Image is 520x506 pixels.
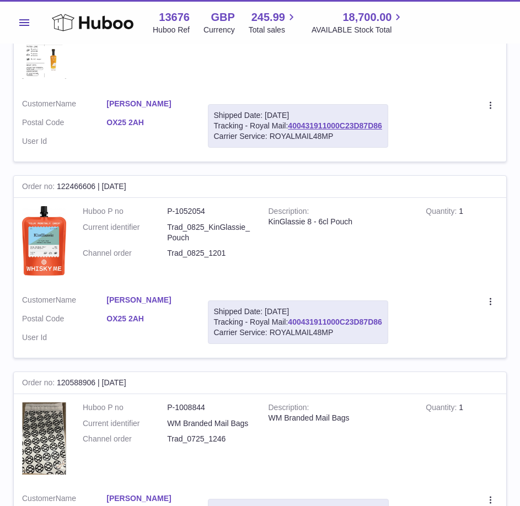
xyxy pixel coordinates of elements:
dt: Postal Code [22,117,106,131]
div: Shipped Date: [DATE] [214,110,382,121]
div: Tracking - Royal Mail: [208,300,388,344]
span: AVAILABLE Stock Total [312,25,405,35]
dt: Postal Code [22,314,106,327]
strong: Order no [22,182,57,193]
dt: Name [22,295,106,308]
a: 245.99 Total sales [249,10,298,35]
div: 120588906 | [DATE] [14,372,506,394]
div: Shipped Date: [DATE] [214,306,382,317]
div: Carrier Service: ROYALMAIL48MP [214,327,382,338]
span: Customer [22,494,56,503]
div: WM Branded Mail Bags [269,413,410,423]
strong: Description [269,207,309,218]
dd: WM Branded Mail Bags [167,418,251,429]
td: 1 [417,198,506,287]
img: 1752740557.jpg [22,206,66,276]
div: Huboo Ref [153,25,190,35]
dt: Name [22,99,106,112]
div: Carrier Service: ROYALMAIL48MP [214,131,382,142]
span: Customer [22,99,56,108]
a: [PERSON_NAME] [106,493,191,504]
dd: Trad_0825_KinGlassie_Pouch [167,222,251,243]
span: Customer [22,295,56,304]
a: OX25 2AH [106,117,191,128]
a: 400431911000C23D87D86 [288,317,382,326]
strong: Quantity [426,207,459,218]
a: 18,700.00 AVAILABLE Stock Total [312,10,405,35]
dt: Current identifier [83,418,167,429]
div: Tracking - Royal Mail: [208,104,388,148]
div: KinGlassie 8 - 6cl Pouch [269,217,410,227]
span: 245.99 [251,10,285,25]
dt: Huboo P no [83,206,167,217]
dt: Current identifier [83,222,167,243]
dd: P-1052054 [167,206,251,217]
strong: 13676 [159,10,190,25]
strong: GBP [211,10,234,25]
a: OX25 2AH [106,314,191,324]
td: 1 [417,394,506,486]
dd: Trad_0725_1246 [167,434,251,444]
dt: User Id [22,332,106,343]
dd: Trad_0825_1201 [167,248,251,259]
div: 122466606 | [DATE] [14,176,506,198]
strong: Quantity [426,403,459,415]
span: 18,700.00 [342,10,392,25]
dt: Huboo P no [83,402,167,413]
strong: Order no [22,378,57,390]
img: 1725358317.png [22,402,66,475]
a: 400431911000C23D87D86 [288,121,382,130]
strong: Description [269,403,309,415]
span: Total sales [249,25,298,35]
dt: Channel order [83,248,167,259]
dt: Channel order [83,434,167,444]
a: [PERSON_NAME] [106,295,191,305]
dd: P-1008844 [167,402,251,413]
div: Currency [203,25,235,35]
a: [PERSON_NAME] [106,99,191,109]
dt: User Id [22,136,106,147]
